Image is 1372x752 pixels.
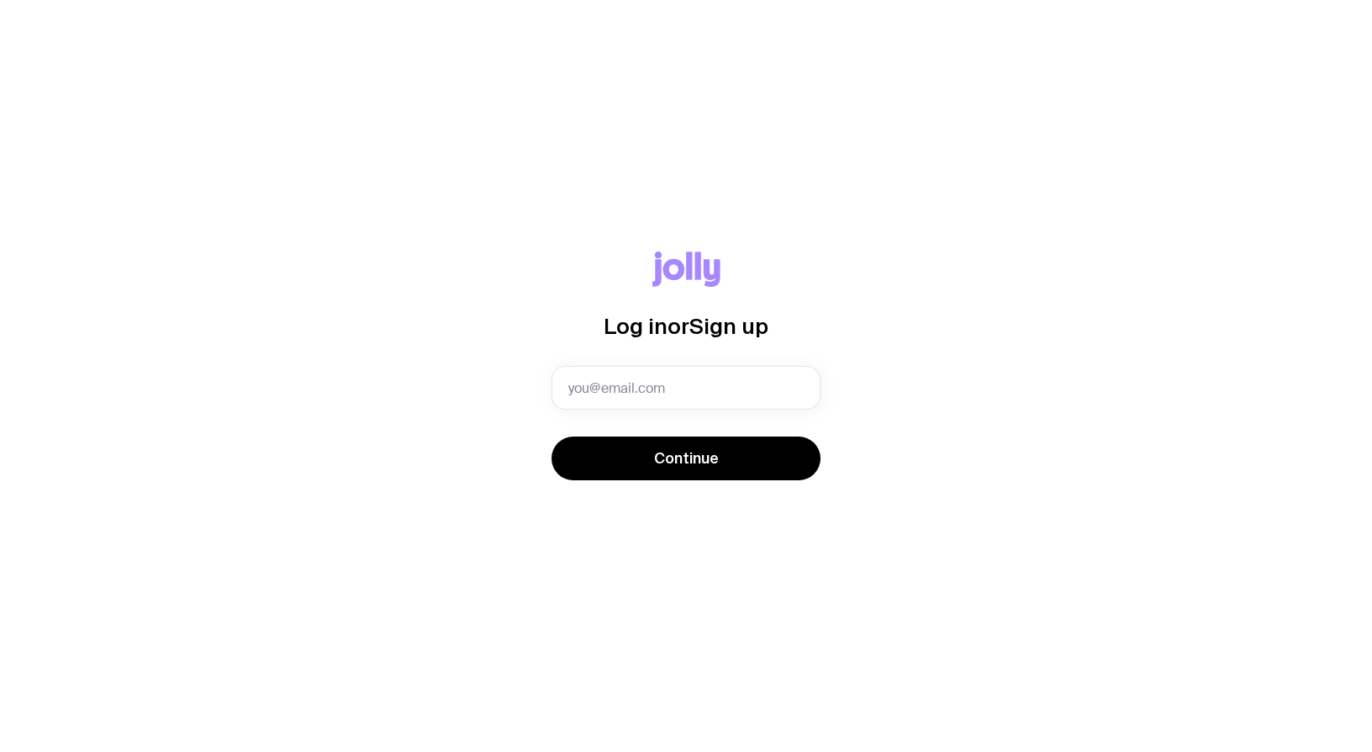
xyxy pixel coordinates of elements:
[654,448,719,469] span: Continue
[689,314,768,338] span: Sign up
[668,314,689,338] span: or
[551,366,821,410] input: you@email.com
[604,314,668,338] span: Log in
[551,437,821,480] button: Continue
